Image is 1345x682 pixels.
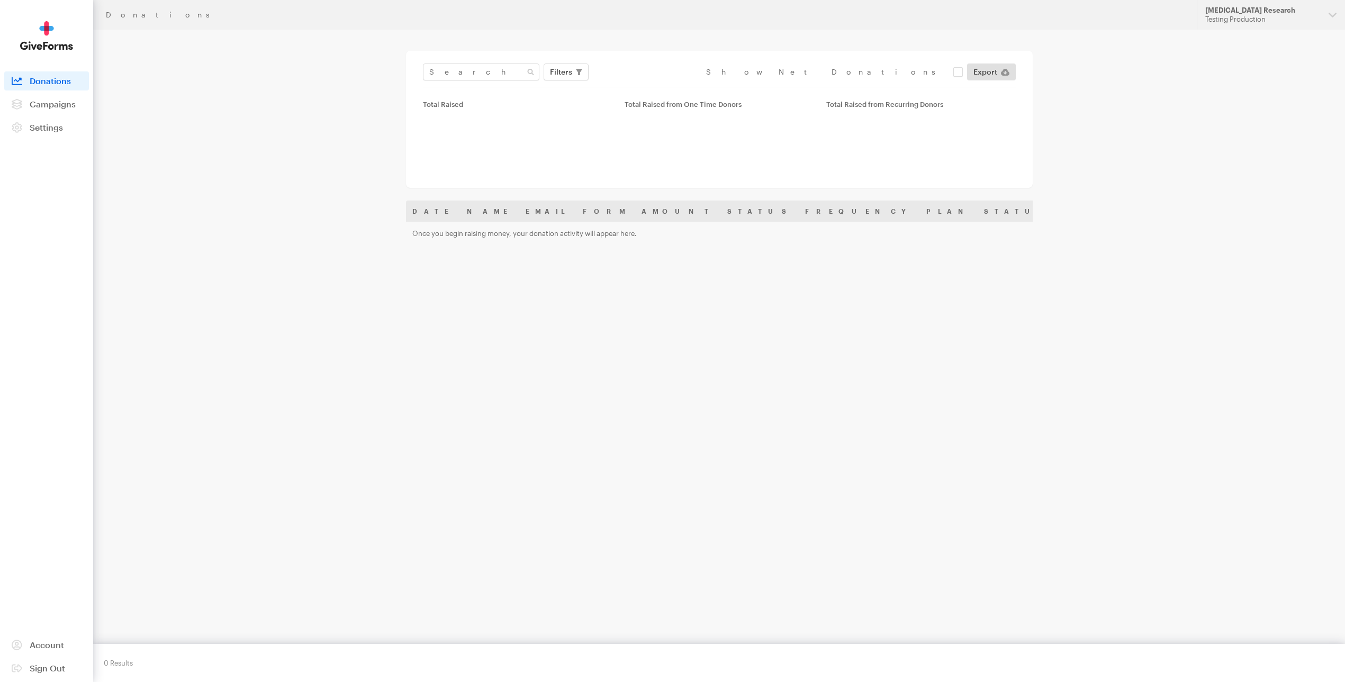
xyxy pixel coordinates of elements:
[519,201,576,222] th: Email
[625,100,814,108] div: Total Raised from One Time Donors
[104,654,133,671] div: 0 Results
[550,66,572,78] span: Filters
[721,201,799,222] th: Status
[544,63,589,80] button: Filters
[576,201,635,222] th: Form
[4,659,89,678] a: Sign Out
[30,76,71,86] span: Donations
[920,201,1055,222] th: Plan Status
[30,99,76,109] span: Campaigns
[406,201,461,222] th: Date
[30,640,64,650] span: Account
[635,201,721,222] th: Amount
[20,21,73,50] img: GiveForms
[4,635,89,654] a: Account
[4,95,89,114] a: Campaigns
[4,118,89,137] a: Settings
[973,66,997,78] span: Export
[1205,6,1320,15] div: [MEDICAL_DATA] Research
[461,201,519,222] th: Name
[967,63,1016,80] a: Export
[799,201,920,222] th: Frequency
[4,71,89,90] a: Donations
[1205,15,1320,24] div: Testing Production
[423,63,539,80] input: Search Name & Email
[406,222,1229,245] td: Once you begin raising money, your donation activity will appear here.
[423,100,612,108] div: Total Raised
[30,122,63,132] span: Settings
[826,100,1015,108] div: Total Raised from Recurring Donors
[30,663,65,673] span: Sign Out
